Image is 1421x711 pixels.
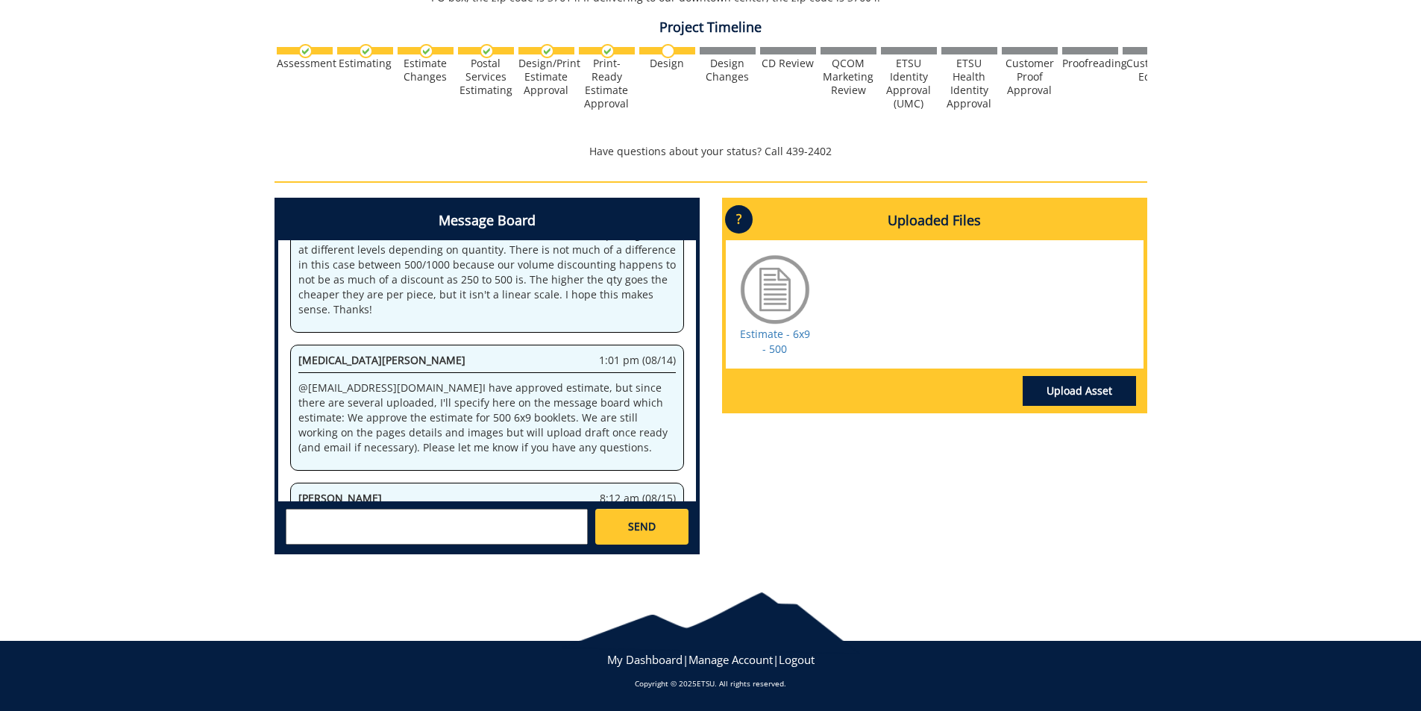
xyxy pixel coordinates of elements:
[277,57,333,70] div: Assessment
[480,44,494,58] img: checkmark
[639,57,695,70] div: Design
[298,353,465,367] span: [MEDICAL_DATA][PERSON_NAME]
[275,20,1147,35] h4: Project Timeline
[779,652,815,667] a: Logout
[298,491,382,505] span: [PERSON_NAME]
[1023,376,1136,406] a: Upload Asset
[607,652,683,667] a: My Dashboard
[1002,57,1058,97] div: Customer Proof Approval
[700,57,756,84] div: Design Changes
[740,327,810,356] a: Estimate - 6x9 - 500
[298,228,676,317] p: @ [EMAIL_ADDRESS][DOMAIN_NAME] Hi [MEDICAL_DATA], our pricing is set at different levels dependin...
[419,44,433,58] img: checkmark
[540,44,554,58] img: checkmark
[1123,57,1179,84] div: Customer Edits
[595,509,688,545] a: SEND
[600,44,615,58] img: checkmark
[941,57,997,110] div: ETSU Health Identity Approval
[298,44,313,58] img: checkmark
[458,57,514,97] div: Postal Services Estimating
[398,57,454,84] div: Estimate Changes
[337,57,393,70] div: Estimating
[1062,57,1118,70] div: Proofreading
[600,491,676,506] span: 8:12 am (08/15)
[760,57,816,70] div: CD Review
[697,678,715,689] a: ETSU
[688,652,773,667] a: Manage Account
[518,57,574,97] div: Design/Print Estimate Approval
[286,509,588,545] textarea: messageToSend
[725,205,753,234] p: ?
[359,44,373,58] img: checkmark
[275,144,1147,159] p: Have questions about your status? Call 439-2402
[579,57,635,110] div: Print-Ready Estimate Approval
[726,201,1144,240] h4: Uploaded Files
[881,57,937,110] div: ETSU Identity Approval (UMC)
[661,44,675,58] img: no
[278,201,696,240] h4: Message Board
[599,353,676,368] span: 1:01 pm (08/14)
[298,380,676,455] p: @ [EMAIL_ADDRESS][DOMAIN_NAME] I have approved estimate, but since there are several uploaded, I'...
[821,57,876,97] div: QCOM Marketing Review
[628,519,656,534] span: SEND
